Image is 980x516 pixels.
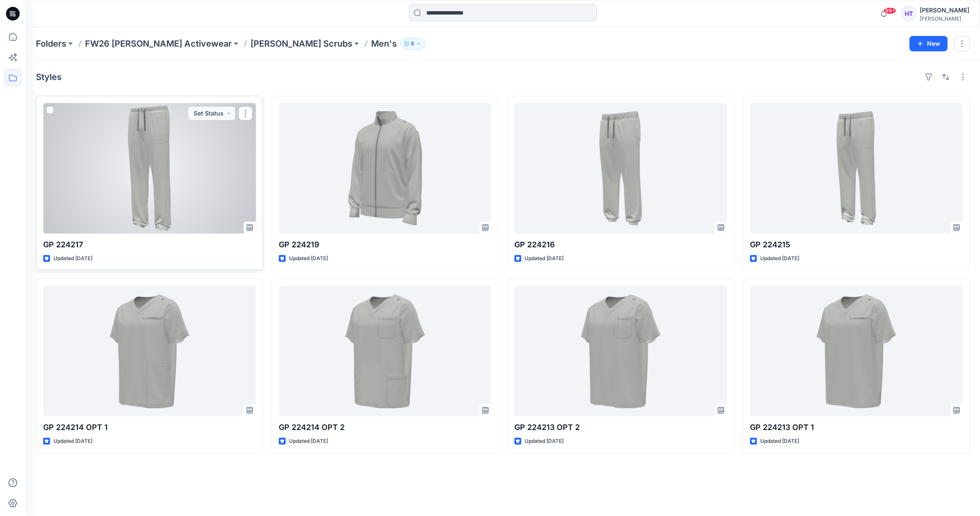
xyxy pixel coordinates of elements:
a: GP 224215 [750,103,962,234]
p: Updated [DATE] [53,254,92,263]
p: GP 224216 [514,239,727,251]
p: GP 224213 OPT 1 [750,421,962,433]
div: [PERSON_NAME] [920,5,969,15]
h4: Styles [36,72,62,82]
a: GP 224214 OPT 1 [43,286,256,416]
a: [PERSON_NAME] Scrubs [251,38,352,50]
div: [PERSON_NAME] [920,15,969,22]
a: GP 224213 OPT 1 [750,286,962,416]
a: FW26 [PERSON_NAME] Activewear [85,38,232,50]
p: Updated [DATE] [525,437,564,446]
a: GP 224213 OPT 2 [514,286,727,416]
a: GP 224216 [514,103,727,234]
p: GP 224215 [750,239,962,251]
p: Men's [371,38,397,50]
a: GP 224217 [43,103,256,234]
p: Updated [DATE] [525,254,564,263]
p: Updated [DATE] [289,254,328,263]
p: GP 224214 OPT 2 [279,421,491,433]
a: GP 224219 [279,103,491,234]
p: Updated [DATE] [53,437,92,446]
p: GP 224217 [43,239,256,251]
p: GP 224214 OPT 1 [43,421,256,433]
p: Updated [DATE] [760,254,799,263]
button: New [909,36,948,51]
p: Updated [DATE] [760,437,799,446]
a: Folders [36,38,66,50]
button: 8 [400,38,425,50]
a: GP 224214 OPT 2 [279,286,491,416]
div: HT [901,6,916,21]
span: 99+ [883,7,896,14]
p: GP 224219 [279,239,491,251]
p: 8 [411,39,414,48]
p: Updated [DATE] [289,437,328,446]
p: GP 224213 OPT 2 [514,421,727,433]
